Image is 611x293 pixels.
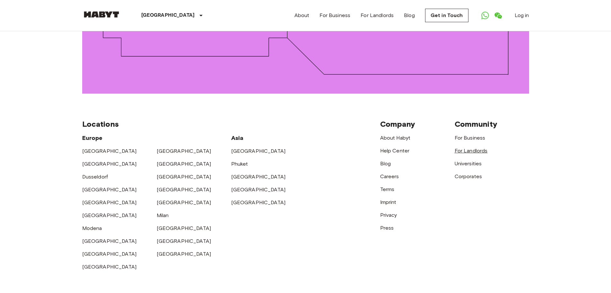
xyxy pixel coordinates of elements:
a: [GEOGRAPHIC_DATA] [82,264,137,270]
span: Europe [82,134,103,142]
a: Corporates [455,173,482,179]
a: [GEOGRAPHIC_DATA] [231,187,286,193]
span: Locations [82,119,119,129]
a: Phuket [231,161,248,167]
a: [GEOGRAPHIC_DATA] [82,161,137,167]
a: [GEOGRAPHIC_DATA] [157,161,211,167]
a: [GEOGRAPHIC_DATA] [157,199,211,206]
a: Press [380,225,394,231]
a: [GEOGRAPHIC_DATA] [231,148,286,154]
a: Universities [455,160,482,167]
span: Community [455,119,497,129]
a: For Business [319,12,350,19]
a: [GEOGRAPHIC_DATA] [82,212,137,218]
a: Modena [82,225,102,231]
a: [GEOGRAPHIC_DATA] [82,251,137,257]
a: Careers [380,173,399,179]
a: For Landlords [361,12,394,19]
a: Open WeChat [492,9,504,22]
a: Dusseldorf [82,174,108,180]
a: For Business [455,135,485,141]
a: [GEOGRAPHIC_DATA] [82,148,137,154]
a: [GEOGRAPHIC_DATA] [157,238,211,244]
a: Log in [515,12,529,19]
a: Blog [380,160,391,167]
a: Help Center [380,148,410,154]
a: [GEOGRAPHIC_DATA] [157,174,211,180]
a: Terms [380,186,395,192]
a: [GEOGRAPHIC_DATA] [157,187,211,193]
a: [GEOGRAPHIC_DATA] [157,148,211,154]
a: [GEOGRAPHIC_DATA] [82,187,137,193]
a: Milan [157,212,169,218]
span: Asia [231,134,244,142]
img: Habyt [82,11,121,18]
a: About [294,12,310,19]
a: [GEOGRAPHIC_DATA] [157,251,211,257]
a: Imprint [380,199,397,205]
a: Privacy [380,212,397,218]
a: [GEOGRAPHIC_DATA] [82,238,137,244]
a: For Landlords [455,148,488,154]
a: Blog [404,12,415,19]
a: About Habyt [380,135,411,141]
p: [GEOGRAPHIC_DATA] [141,12,195,19]
a: [GEOGRAPHIC_DATA] [231,199,286,206]
a: Get in Touch [425,9,468,22]
a: Open WhatsApp [479,9,492,22]
a: [GEOGRAPHIC_DATA] [82,199,137,206]
a: [GEOGRAPHIC_DATA] [157,225,211,231]
span: Company [380,119,415,129]
a: [GEOGRAPHIC_DATA] [231,174,286,180]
